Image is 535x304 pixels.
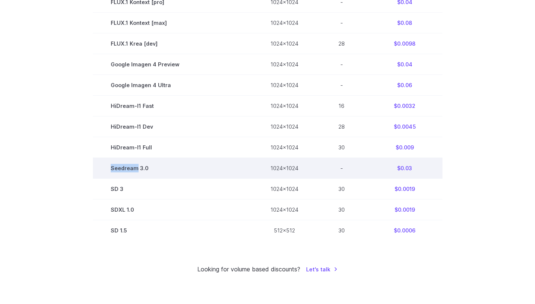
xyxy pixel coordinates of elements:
[253,116,316,137] td: 1024x1024
[316,220,367,241] td: 30
[316,13,367,33] td: -
[253,54,316,75] td: 1024x1024
[367,54,442,75] td: $0.04
[316,179,367,199] td: 30
[93,220,253,241] td: SD 1.5
[367,75,442,96] td: $0.06
[253,13,316,33] td: 1024x1024
[316,33,367,54] td: 28
[253,220,316,241] td: 512x512
[316,137,367,158] td: 30
[93,54,253,75] td: Google Imagen 4 Preview
[253,199,316,220] td: 1024x1024
[93,116,253,137] td: HiDream-I1 Dev
[93,33,253,54] td: FLUX.1 Krea [dev]
[316,158,367,179] td: -
[367,199,442,220] td: $0.0019
[316,199,367,220] td: 30
[316,116,367,137] td: 28
[316,54,367,75] td: -
[316,96,367,116] td: 16
[253,96,316,116] td: 1024x1024
[93,158,253,179] td: Seedream 3.0
[93,13,253,33] td: FLUX.1 Kontext [max]
[93,179,253,199] td: SD 3
[93,199,253,220] td: SDXL 1.0
[253,158,316,179] td: 1024x1024
[367,179,442,199] td: $0.0019
[93,96,253,116] td: HiDream-I1 Fast
[306,265,338,274] a: Let's talk
[367,13,442,33] td: $0.08
[316,75,367,96] td: -
[367,137,442,158] td: $0.009
[253,33,316,54] td: 1024x1024
[367,116,442,137] td: $0.0045
[367,220,442,241] td: $0.0006
[93,137,253,158] td: HiDream-I1 Full
[253,179,316,199] td: 1024x1024
[367,96,442,116] td: $0.0032
[197,265,300,274] small: Looking for volume based discounts?
[93,75,253,96] td: Google Imagen 4 Ultra
[253,75,316,96] td: 1024x1024
[367,33,442,54] td: $0.0098
[367,158,442,179] td: $0.03
[253,137,316,158] td: 1024x1024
